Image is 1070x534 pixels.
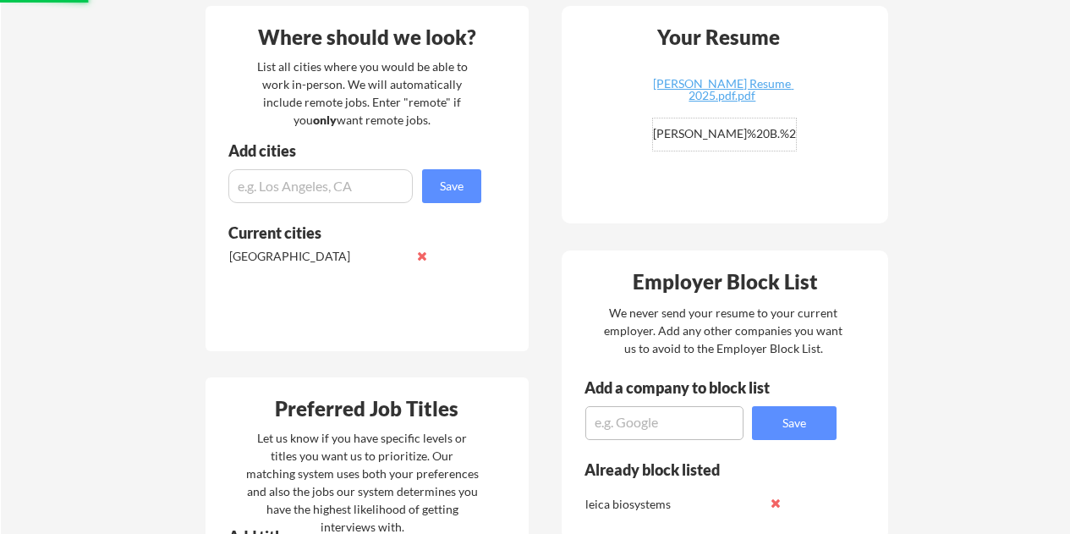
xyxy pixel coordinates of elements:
div: Current cities [228,225,463,240]
strong: only [313,113,337,127]
div: Your Resume [635,27,803,47]
a: [PERSON_NAME] Resume 2025.pdf.pdf [622,78,823,104]
div: [GEOGRAPHIC_DATA] [229,248,408,265]
div: List all cities where you would be able to work in-person. We will automatically include remote j... [246,58,479,129]
div: We never send your resume to your current employer. Add any other companies you want us to avoid ... [603,304,844,357]
input: e.g. Los Angeles, CA [228,169,413,203]
div: Add cities [228,143,486,158]
div: leica biosystems [585,496,764,513]
div: Employer Block List [568,272,883,292]
div: [PERSON_NAME] Resume 2025.pdf.pdf [622,78,823,102]
div: Add a company to block list [584,380,796,395]
div: Already block listed [584,462,814,477]
button: Save [422,169,481,203]
div: Preferred Job Titles [210,399,524,419]
button: Save [752,406,837,440]
div: Where should we look? [210,27,524,47]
